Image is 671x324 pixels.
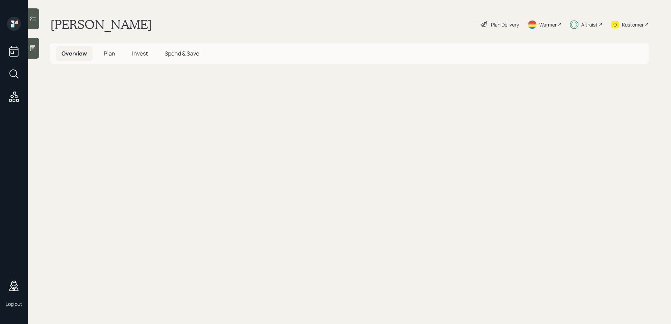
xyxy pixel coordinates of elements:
span: Invest [132,50,148,57]
div: Kustomer [622,21,644,28]
div: Warmer [539,21,557,28]
div: Altruist [581,21,598,28]
h1: [PERSON_NAME] [50,17,152,32]
span: Overview [62,50,87,57]
span: Plan [104,50,115,57]
div: Plan Delivery [491,21,519,28]
span: Spend & Save [165,50,199,57]
div: Log out [6,301,22,307]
